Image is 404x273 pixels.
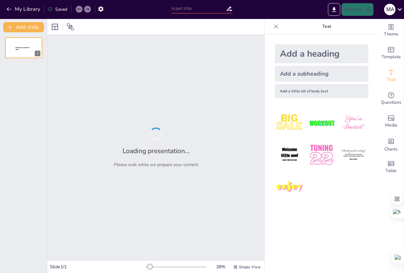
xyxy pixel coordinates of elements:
[342,3,373,16] button: Present
[339,140,368,170] img: 6.jpeg
[339,108,368,138] img: 3.jpeg
[122,146,190,155] h2: Loading presentation...
[382,53,401,60] span: Template
[114,162,198,168] p: Please wait while we prepare your content
[275,108,304,138] img: 1.jpeg
[281,19,372,34] p: Text
[378,19,404,42] div: Change the overall theme
[385,167,397,174] span: Table
[307,108,336,138] img: 2.jpeg
[378,110,404,133] div: Add images, graphics, shapes or video
[239,264,261,270] span: Single View
[384,146,398,153] span: Charts
[67,23,74,31] span: Position
[384,31,398,38] span: Theme
[378,42,404,65] div: Add ready made slides
[35,51,40,56] div: 1
[384,3,395,16] button: M A
[328,3,340,16] button: Export to PowerPoint
[5,37,42,58] div: 1
[387,76,395,83] span: Text
[275,44,368,63] div: Add a heading
[171,4,226,13] input: Insert title
[378,133,404,156] div: Add charts and graphs
[381,99,401,106] span: Questions
[50,22,60,32] div: Layout
[307,140,336,170] img: 5.jpeg
[378,156,404,178] div: Add a table
[275,172,304,202] img: 7.jpeg
[5,4,43,14] button: My Library
[50,264,146,270] div: Slide 1 / 1
[3,22,44,32] button: Add slide
[385,122,397,129] span: Media
[48,6,67,12] div: Saved
[15,47,30,50] span: Sendsteps presentation editor
[384,4,395,15] div: M A
[378,65,404,87] div: Add text boxes
[275,66,368,82] div: Add a subheading
[378,87,404,110] div: Get real-time input from your audience
[275,84,368,98] div: Add a little bit of body text
[213,264,228,270] div: 28 %
[275,140,304,170] img: 4.jpeg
